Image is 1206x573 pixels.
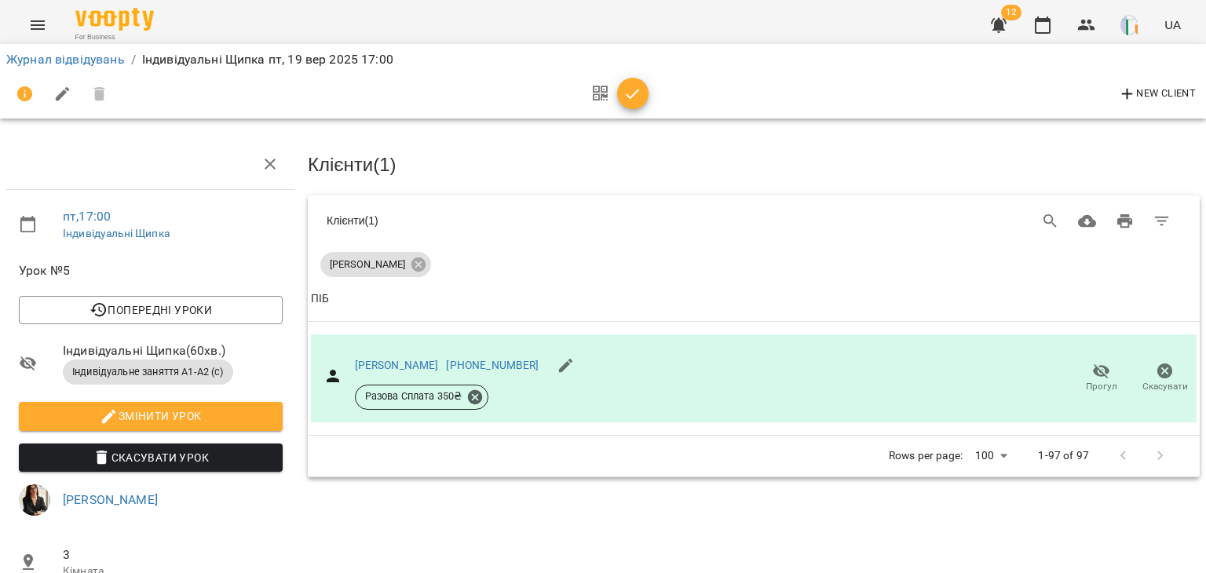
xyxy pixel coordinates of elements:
[75,8,154,31] img: Voopty Logo
[31,448,270,467] span: Скасувати Урок
[63,341,283,360] span: Індивідуальні Щипка ( 60 хв. )
[19,296,283,324] button: Попередні уроки
[311,290,329,308] div: ПІБ
[6,52,125,67] a: Журнал відвідувань
[1120,14,1142,36] img: 9a1d62ba177fc1b8feef1f864f620c53.png
[19,402,283,430] button: Змінити урок
[1118,85,1196,104] span: New Client
[1164,16,1181,33] span: UA
[19,261,283,280] span: Урок №5
[969,444,1013,467] div: 100
[63,227,170,239] a: Індивідуальні Щипка
[1069,203,1106,240] button: Завантажити CSV
[355,385,489,410] div: Разова Сплата 350₴
[327,213,705,228] div: Клієнти ( 1 )
[311,290,329,308] div: Sort
[308,155,1200,175] h3: Клієнти ( 1 )
[1032,203,1069,240] button: Search
[320,257,415,272] span: [PERSON_NAME]
[311,290,1197,308] span: ПІБ
[1114,82,1200,107] button: New Client
[355,359,439,371] a: [PERSON_NAME]
[1038,448,1088,464] p: 1-97 of 97
[1143,203,1181,240] button: Фільтр
[1069,356,1133,400] button: Прогул
[75,32,154,42] span: For Business
[1158,10,1187,39] button: UA
[19,443,283,472] button: Скасувати Урок
[1133,356,1197,400] button: Скасувати
[889,448,963,464] p: Rows per page:
[63,546,283,564] span: 3
[308,195,1200,246] div: Table Toolbar
[320,252,431,277] div: [PERSON_NAME]
[446,359,539,371] a: [PHONE_NUMBER]
[1086,380,1117,393] span: Прогул
[6,50,1200,69] nav: breadcrumb
[63,365,233,379] span: Індивідуальне заняття А1-А2 (с)
[1106,203,1144,240] button: Друк
[31,301,270,319] span: Попередні уроки
[356,389,472,403] span: Разова Сплата 350 ₴
[63,492,158,507] a: [PERSON_NAME]
[1001,5,1021,20] span: 12
[19,484,50,516] img: 767302f1b9b7018f3e7d2d8cc4739cd7.jpg
[31,407,270,425] span: Змінити урок
[142,50,393,69] p: Індивідуальні Щипка пт, 19 вер 2025 17:00
[1142,380,1188,393] span: Скасувати
[131,50,136,69] li: /
[63,209,111,224] a: пт , 17:00
[19,6,57,44] button: Menu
